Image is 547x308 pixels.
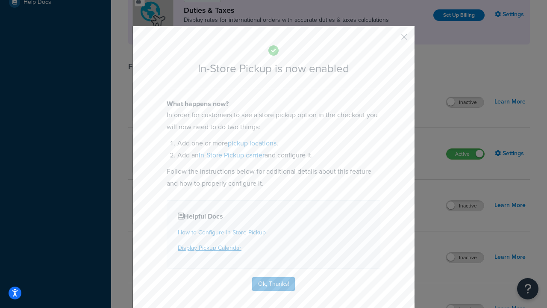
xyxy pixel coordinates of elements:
a: How to Configure In-Store Pickup [178,228,266,237]
h4: Helpful Docs [178,211,369,222]
h4: What happens now? [167,99,380,109]
p: In order for customers to see a store pickup option in the checkout you will now need to do two t... [167,109,380,133]
a: In-Store Pickup carrier [199,150,265,160]
a: Display Pickup Calendar [178,243,241,252]
li: Add one or more . [177,137,380,149]
p: Follow the instructions below for additional details about this feature and how to properly confi... [167,166,380,190]
button: Ok, Thanks! [252,277,295,291]
h2: In-Store Pickup is now enabled [167,62,380,75]
li: Add an and configure it. [177,149,380,161]
a: pickup locations [228,138,276,148]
